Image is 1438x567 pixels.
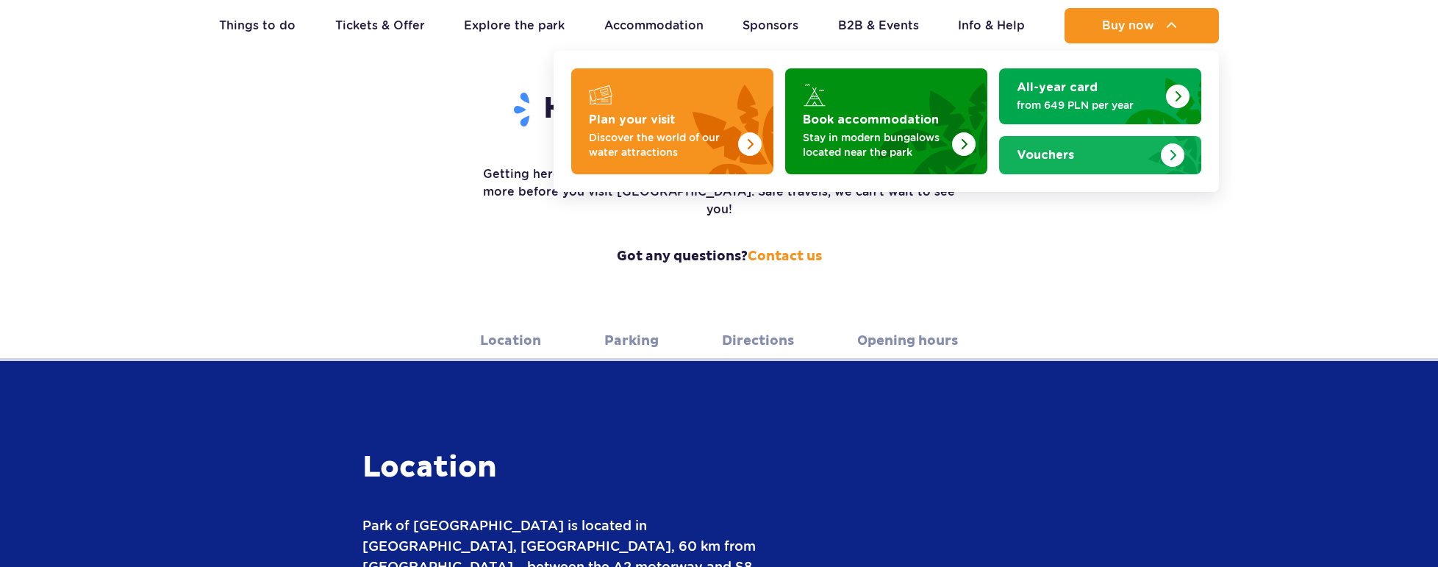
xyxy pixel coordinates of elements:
strong: Book accommodation [803,114,939,126]
a: Accommodation [604,8,704,43]
p: Getting here is the first step! Learn about directions, parking information, and more before you ... [480,165,958,218]
a: Sponsors [743,8,798,43]
a: Tickets & Offer [335,8,425,43]
a: Book accommodation [785,68,987,174]
a: All-year card [999,68,1201,124]
a: Things to do [219,8,296,43]
a: Contact us [748,248,822,265]
p: Discover the world of our water attractions [589,130,732,160]
h1: How to get to the park [480,90,958,129]
h3: Location [362,449,804,486]
strong: Got any questions? [480,248,958,265]
p: from 649 PLN per year [1017,98,1160,113]
strong: Vouchers [1017,149,1074,161]
a: Directions [722,321,794,361]
strong: Plan your visit [589,114,676,126]
a: Parking [604,321,659,361]
a: Plan your visit [571,68,773,174]
button: Buy now [1065,8,1219,43]
a: Location [480,321,541,361]
a: Info & Help [958,8,1025,43]
a: Vouchers [999,136,1201,174]
span: Buy now [1102,19,1154,32]
a: Explore the park [464,8,565,43]
p: Stay in modern bungalows located near the park [803,130,946,160]
a: Opening hours [857,321,958,361]
strong: All-year card [1017,82,1098,93]
a: B2B & Events [838,8,919,43]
